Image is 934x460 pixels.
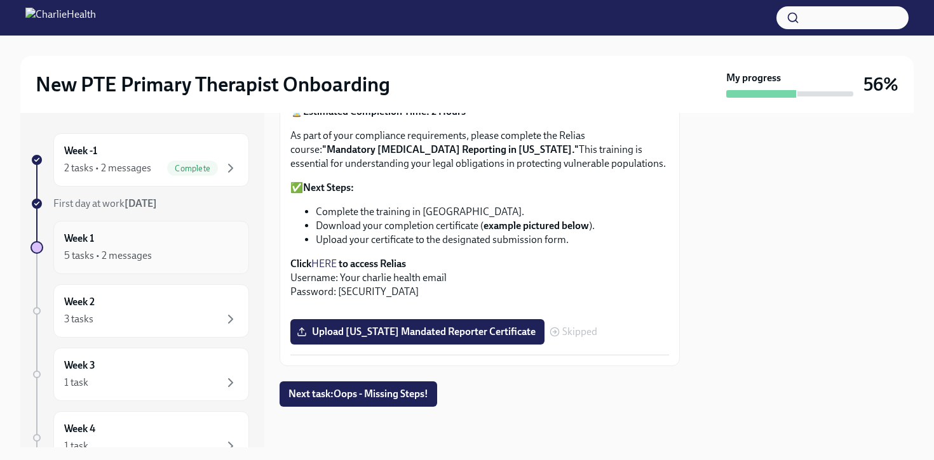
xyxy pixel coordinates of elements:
li: Download your completion certificate ( ). [316,219,669,233]
strong: [DATE] [125,197,157,209]
div: 5 tasks • 2 messages [64,249,152,263]
a: Week 31 task [30,348,249,401]
label: Upload [US_STATE] Mandated Reporter Certificate [290,319,545,345]
div: 1 task [64,439,88,453]
strong: "Mandatory [MEDICAL_DATA] Reporting in [US_STATE]." [322,143,579,155]
li: Complete the training in [GEOGRAPHIC_DATA]. [316,205,669,219]
strong: Next Steps: [303,181,354,194]
span: Complete [167,164,218,173]
span: Next task : Oops - Missing Steps! [288,388,428,400]
span: First day at work [53,197,157,209]
strong: My progress [726,71,781,85]
p: Username: Your charlie health email Password: [SECURITY_DATA] [290,257,669,299]
a: Week 23 tasks [30,284,249,338]
div: 2 tasks • 2 messages [64,161,151,175]
h6: Week 1 [64,232,94,246]
span: Skipped [562,327,597,337]
h6: Week -1 [64,144,97,158]
a: Week 15 tasks • 2 messages [30,221,249,274]
img: CharlieHealth [25,8,96,28]
p: As part of your compliance requirements, please complete the Relias course: This training is esse... [290,129,669,171]
h6: Week 3 [64,358,95,372]
a: First day at work[DATE] [30,197,249,211]
a: Week -12 tasks • 2 messagesComplete [30,133,249,187]
strong: to access Relias [339,258,406,270]
span: Upload [US_STATE] Mandated Reporter Certificate [299,325,536,338]
h6: Week 4 [64,422,95,436]
strong: Click [290,258,311,270]
a: HERE [311,258,337,270]
div: 3 tasks [64,312,93,326]
div: 1 task [64,376,88,390]
h6: Week 2 [64,295,95,309]
li: Upload your certificate to the designated submission form. [316,233,669,247]
p: ✅ [290,181,669,195]
button: Next task:Oops - Missing Steps! [280,381,437,407]
h3: 56% [863,73,898,96]
strong: example pictured below [484,220,589,232]
h2: New PTE Primary Therapist Onboarding [36,72,390,97]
